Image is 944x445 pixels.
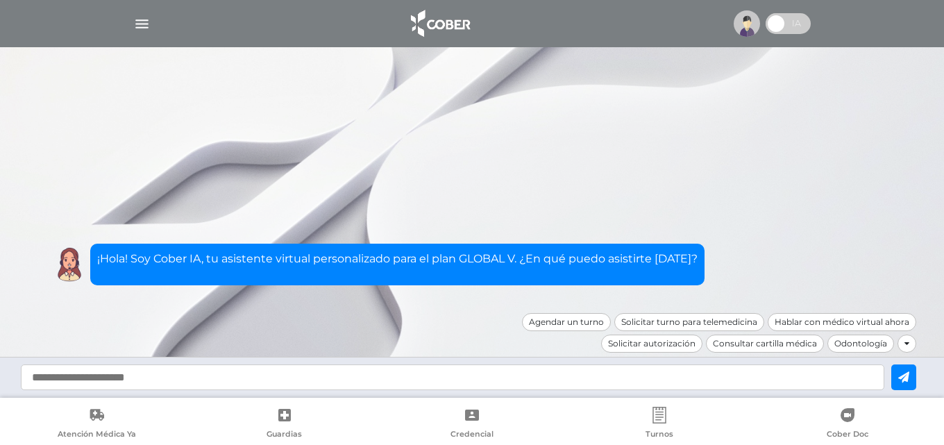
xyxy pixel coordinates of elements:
span: Credencial [450,429,494,442]
div: Odontología [827,335,894,353]
img: logo_cober_home-white.png [403,7,476,40]
span: Atención Médica Ya [58,429,136,442]
div: Consultar cartilla médica [706,335,824,353]
span: Guardias [267,429,302,442]
a: Guardias [190,407,378,442]
a: Cober Doc [754,407,941,442]
span: Cober Doc [827,429,868,442]
div: Solicitar autorización [601,335,702,353]
img: Cober_menu-lines-white.svg [133,15,151,33]
a: Atención Médica Ya [3,407,190,442]
a: Turnos [566,407,753,442]
p: ¡Hola! Soy Cober IA, tu asistente virtual personalizado para el plan GLOBAL V. ¿En qué puedo asis... [97,251,698,267]
div: Hablar con médico virtual ahora [768,313,916,331]
div: Solicitar turno para telemedicina [614,313,764,331]
div: Agendar un turno [522,313,611,331]
a: Credencial [378,407,566,442]
img: Cober IA [52,247,87,282]
span: Turnos [646,429,673,442]
img: profile-placeholder.svg [734,10,760,37]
